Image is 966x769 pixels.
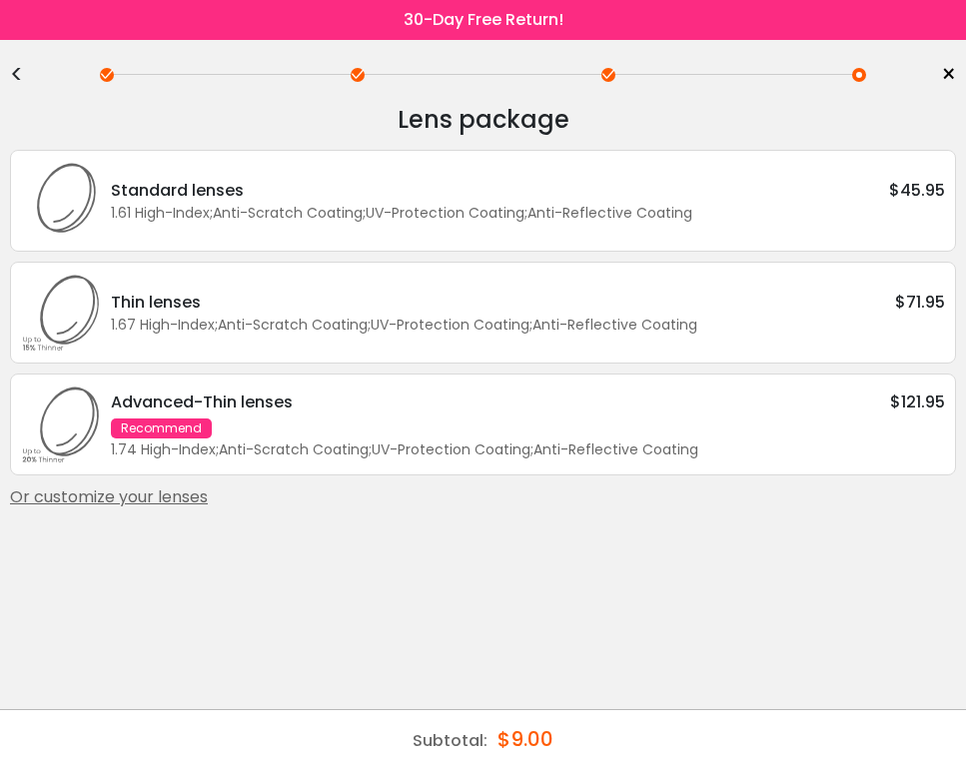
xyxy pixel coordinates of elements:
[369,439,372,459] span: ;
[889,178,945,203] div: $45.95
[368,315,371,335] span: ;
[216,439,219,459] span: ;
[890,389,945,414] div: $121.95
[497,710,553,768] div: $9.00
[10,100,956,140] div: Lens package
[529,315,532,335] span: ;
[941,60,956,90] span: ×
[111,290,201,315] div: Thin lenses
[111,178,244,203] div: Standard lenses
[111,315,945,336] div: 1.67 High-Index Anti-Scratch Coating UV-Protection Coating Anti-Reflective Coating
[111,389,293,414] div: Advanced-Thin lenses
[10,485,956,509] div: Or customize your lenses
[215,315,218,335] span: ;
[111,418,212,438] div: Recommend
[210,203,213,223] span: ;
[895,290,945,315] div: $71.95
[524,203,527,223] span: ;
[10,67,40,83] div: <
[111,439,945,460] div: 1.74 High-Index Anti-Scratch Coating UV-Protection Coating Anti-Reflective Coating
[530,439,533,459] span: ;
[363,203,366,223] span: ;
[111,203,945,224] div: 1.61 High-Index Anti-Scratch Coating UV-Protection Coating Anti-Reflective Coating
[926,60,956,90] a: ×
